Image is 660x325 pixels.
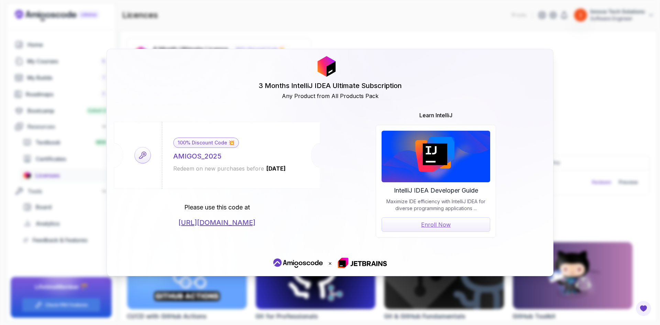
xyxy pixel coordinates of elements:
div: Redeem on new purchases before [173,164,286,173]
span: [DATE] [266,165,286,172]
h1: 3 Months IntelliJ IDEA Ultimate Subscription [258,81,402,90]
h1: Learn IntelliJ [376,111,496,119]
h2: Any Product from All Products Pack [282,92,378,100]
img: JetBrains Logo [382,131,490,182]
a: Enroll Now [382,217,490,232]
p: × [328,259,332,267]
button: Open Feedback Button [635,300,652,317]
h2: IntelliJ IDEA Developer Guide [382,186,490,195]
a: [URL][DOMAIN_NAME] [178,218,255,227]
img: JetBrains Logo [316,56,337,77]
div: AMIGOS_2025 [173,151,221,161]
p: Maximize IDE efficiency with IntelliJ IDEA for diverse programming applications ... [382,198,490,212]
div: 100% Discount Code 💥 [173,138,239,148]
p: Please use this code at [184,203,250,212]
